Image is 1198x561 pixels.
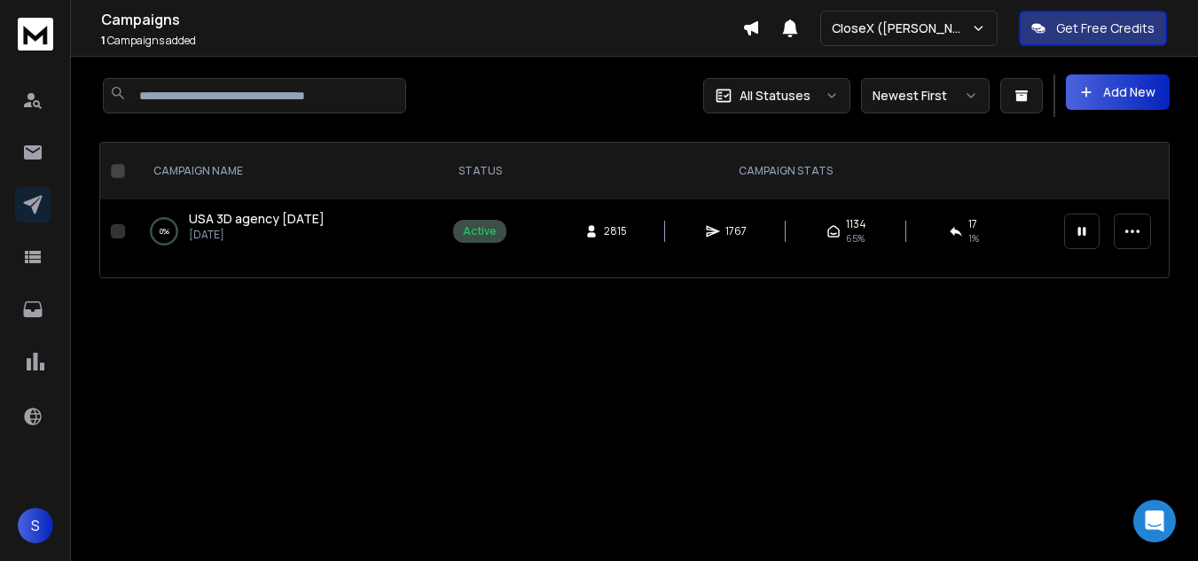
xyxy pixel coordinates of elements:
[463,224,497,238] div: Active
[189,228,325,242] p: [DATE]
[160,222,169,240] p: 0 %
[604,224,627,238] span: 2815
[861,78,990,113] button: Newest First
[968,217,977,231] span: 17
[846,217,866,231] span: 1134
[18,508,53,543] button: S
[101,9,742,30] h1: Campaigns
[18,18,53,51] img: logo
[442,143,517,199] th: STATUS
[132,143,442,199] th: CAMPAIGN NAME
[101,34,742,48] p: Campaigns added
[132,199,442,263] td: 0%USA 3D agency [DATE][DATE]
[1133,500,1176,542] div: Open Intercom Messenger
[1056,19,1155,37] p: Get Free Credits
[101,33,106,48] span: 1
[740,87,810,105] p: All Statuses
[1019,11,1167,46] button: Get Free Credits
[832,19,971,37] p: CloseX ([PERSON_NAME])
[968,231,979,245] span: 1 %
[517,143,1053,199] th: CAMPAIGN STATS
[725,224,747,238] span: 1767
[189,210,325,228] a: USA 3D agency [DATE]
[1066,74,1170,110] button: Add New
[189,210,325,227] span: USA 3D agency [DATE]
[846,231,865,245] span: 65 %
